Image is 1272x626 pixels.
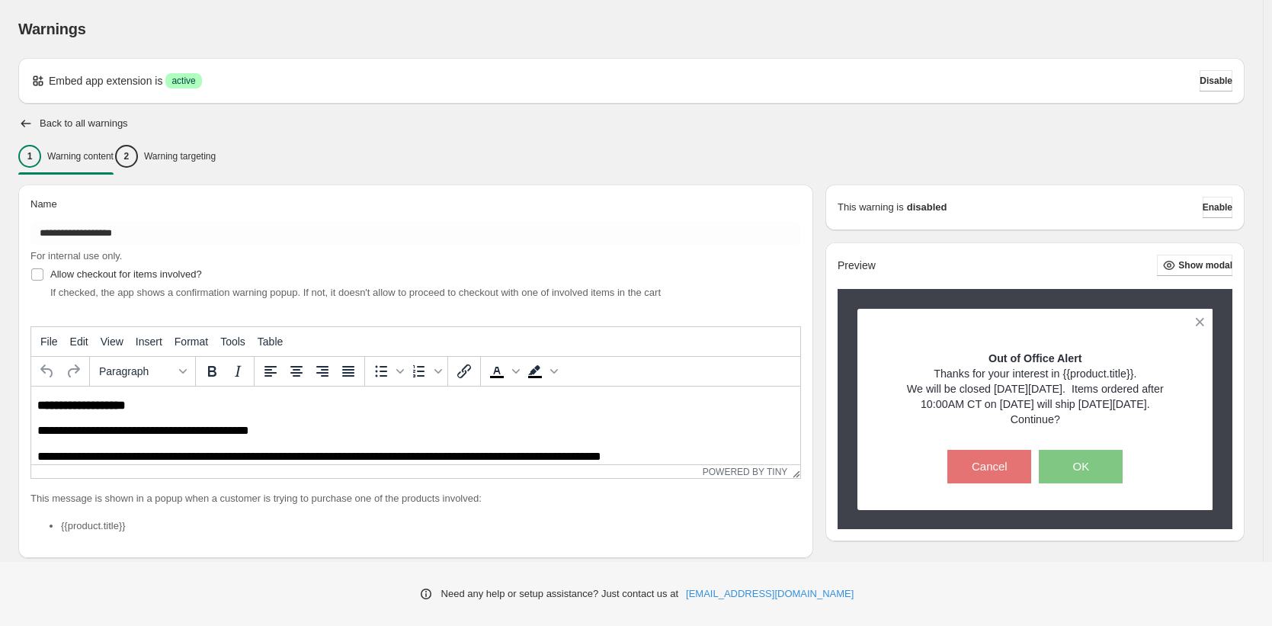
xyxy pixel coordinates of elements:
[70,335,88,348] span: Edit
[171,75,195,87] span: active
[60,358,86,384] button: Redo
[50,287,661,298] span: If checked, the app shows a confirmation warning popup. If not, it doesn't allow to proceed to ch...
[49,73,162,88] p: Embed app extension is
[115,145,138,168] div: 2
[284,358,309,384] button: Align center
[47,150,114,162] p: Warning content
[101,335,123,348] span: View
[50,268,202,280] span: Allow checkout for items involved?
[31,387,800,464] iframe: Rich Text Area
[884,381,1187,427] p: We will be closed [DATE][DATE]. Items ordered after 10:00AM CT on [DATE] will ship [DATE][DATE]. ...
[1178,259,1232,271] span: Show modal
[18,145,41,168] div: 1
[686,586,854,602] a: [EMAIL_ADDRESS][DOMAIN_NAME]
[30,198,57,210] span: Name
[884,366,1187,381] p: Thanks for your interest in {{product.title}}.
[1203,197,1232,218] button: Enable
[144,150,216,162] p: Warning targeting
[1203,201,1232,213] span: Enable
[484,358,522,384] div: Text color
[258,335,283,348] span: Table
[93,358,192,384] button: Formats
[368,358,406,384] div: Bullet list
[18,140,114,172] button: 1Warning content
[30,250,122,262] span: For internal use only.
[522,358,560,384] div: Background color
[220,335,245,348] span: Tools
[34,358,60,384] button: Undo
[225,358,251,384] button: Italic
[136,335,162,348] span: Insert
[40,117,128,130] h2: Back to all warnings
[988,352,1082,364] strong: Out of Office Alert
[1157,255,1232,276] button: Show modal
[907,200,947,215] strong: disabled
[30,491,801,506] p: This message is shown in a popup when a customer is trying to purchase one of the products involved:
[309,358,335,384] button: Align right
[451,358,477,384] button: Insert/edit link
[175,335,208,348] span: Format
[838,200,904,215] p: This warning is
[406,358,444,384] div: Numbered list
[6,12,763,91] body: Rich Text Area. Press ALT-0 for help.
[61,518,801,534] li: {{product.title}}
[703,467,788,477] a: Powered by Tiny
[1200,70,1232,91] button: Disable
[787,465,800,478] div: Resize
[838,259,876,272] h2: Preview
[115,140,216,172] button: 2Warning targeting
[1200,75,1232,87] span: Disable
[18,21,86,37] span: Warnings
[40,335,58,348] span: File
[335,358,361,384] button: Justify
[199,358,225,384] button: Bold
[258,358,284,384] button: Align left
[99,365,174,377] span: Paragraph
[947,450,1031,483] button: Cancel
[1039,450,1123,483] button: OK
